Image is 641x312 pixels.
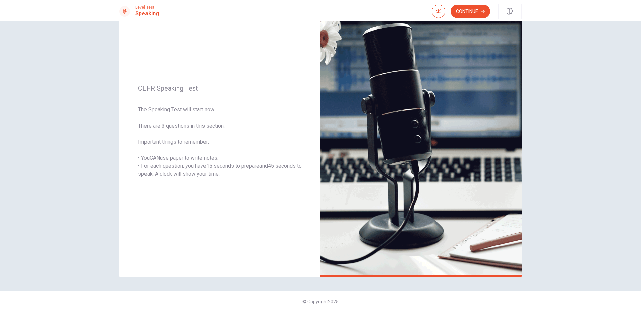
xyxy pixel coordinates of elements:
[135,5,159,10] span: Level Test
[206,163,259,169] u: 15 seconds to prepare
[135,10,159,18] h1: Speaking
[138,84,302,92] span: CEFR Speaking Test
[451,5,490,18] button: Continue
[150,155,160,161] u: CAN
[302,299,339,304] span: © Copyright 2025
[138,106,302,178] span: The Speaking Test will start now. There are 3 questions in this section. Important things to reme...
